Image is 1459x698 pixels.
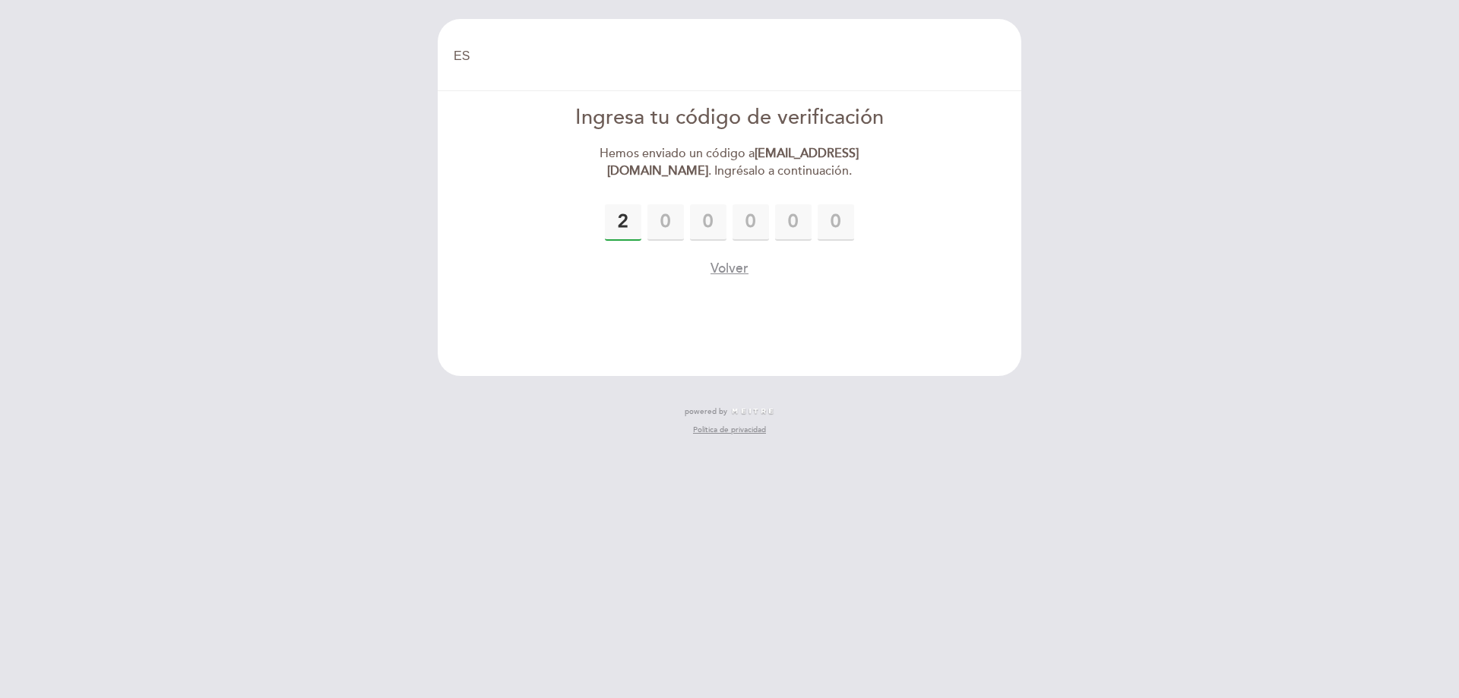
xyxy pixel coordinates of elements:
[693,425,766,435] a: Política de privacidad
[731,408,774,415] img: MEITRE
[647,204,684,241] input: 0
[818,204,854,241] input: 0
[690,204,726,241] input: 0
[733,204,769,241] input: 0
[555,103,904,133] div: Ingresa tu código de verificación
[685,406,774,417] a: powered by
[685,406,727,417] span: powered by
[607,146,859,178] strong: [EMAIL_ADDRESS][DOMAIN_NAME]
[605,204,641,241] input: 0
[775,204,812,241] input: 0
[555,145,904,180] div: Hemos enviado un código a . Ingrésalo a continuación.
[711,259,748,278] button: Volver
